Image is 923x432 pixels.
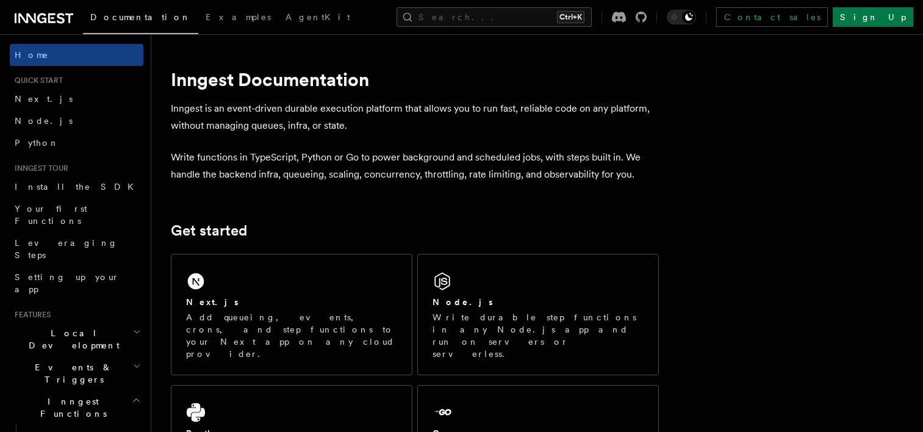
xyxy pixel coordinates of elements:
[433,311,644,360] p: Write durable step functions in any Node.js app and run on servers or serverless.
[10,110,143,132] a: Node.js
[278,4,357,33] a: AgentKit
[83,4,198,34] a: Documentation
[10,310,51,320] span: Features
[171,149,659,183] p: Write functions in TypeScript, Python or Go to power background and scheduled jobs, with steps bu...
[15,238,118,260] span: Leveraging Steps
[10,232,143,266] a: Leveraging Steps
[397,7,592,27] button: Search...Ctrl+K
[90,12,191,22] span: Documentation
[171,100,659,134] p: Inngest is an event-driven durable execution platform that allows you to run fast, reliable code ...
[10,132,143,154] a: Python
[286,12,350,22] span: AgentKit
[198,4,278,33] a: Examples
[206,12,271,22] span: Examples
[833,7,913,27] a: Sign Up
[716,7,828,27] a: Contact sales
[10,361,133,386] span: Events & Triggers
[417,254,659,375] a: Node.jsWrite durable step functions in any Node.js app and run on servers or serverless.
[186,296,239,308] h2: Next.js
[10,395,132,420] span: Inngest Functions
[186,311,397,360] p: Add queueing, events, crons, and step functions to your Next app on any cloud provider.
[10,391,143,425] button: Inngest Functions
[15,116,73,126] span: Node.js
[10,44,143,66] a: Home
[10,76,63,85] span: Quick start
[10,356,143,391] button: Events & Triggers
[171,68,659,90] h1: Inngest Documentation
[10,198,143,232] a: Your first Functions
[10,176,143,198] a: Install the SDK
[10,327,133,351] span: Local Development
[171,254,412,375] a: Next.jsAdd queueing, events, crons, and step functions to your Next app on any cloud provider.
[15,138,59,148] span: Python
[10,322,143,356] button: Local Development
[15,94,73,104] span: Next.js
[15,49,49,61] span: Home
[15,272,120,294] span: Setting up your app
[433,296,493,308] h2: Node.js
[171,222,247,239] a: Get started
[10,266,143,300] a: Setting up your app
[10,88,143,110] a: Next.js
[15,182,141,192] span: Install the SDK
[667,10,696,24] button: Toggle dark mode
[10,164,68,173] span: Inngest tour
[15,204,87,226] span: Your first Functions
[557,11,584,23] kbd: Ctrl+K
